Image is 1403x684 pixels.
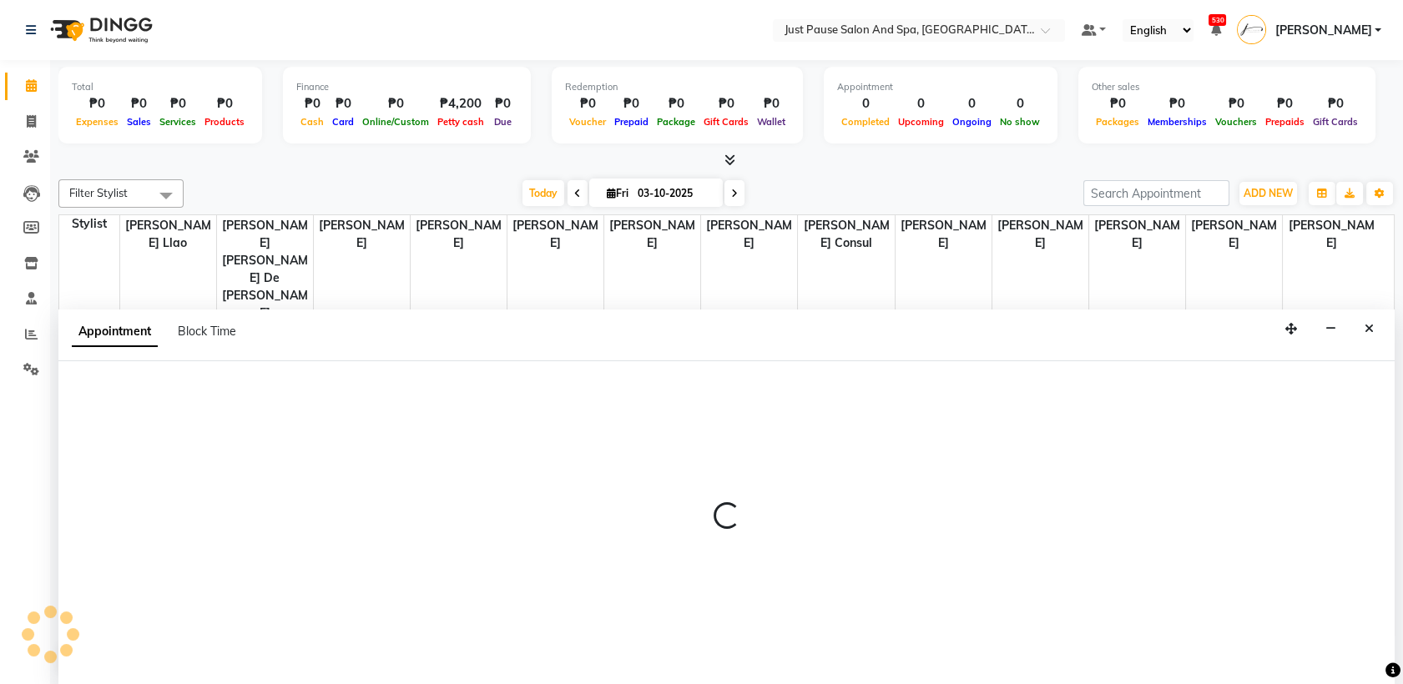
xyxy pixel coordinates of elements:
[433,116,488,128] span: Petty cash
[603,187,633,199] span: Fri
[633,181,716,206] input: 2025-10-03
[411,215,507,254] span: [PERSON_NAME]
[43,7,157,53] img: logo
[565,80,790,94] div: Redemption
[996,94,1044,113] div: 0
[837,80,1044,94] div: Appointment
[894,94,948,113] div: 0
[1092,80,1362,94] div: Other sales
[948,116,996,128] span: Ongoing
[1244,187,1293,199] span: ADD NEW
[1089,215,1185,254] span: [PERSON_NAME]
[155,94,200,113] div: ₱0
[296,116,328,128] span: Cash
[123,116,155,128] span: Sales
[200,116,249,128] span: Products
[178,324,236,339] span: Block Time
[992,215,1088,254] span: [PERSON_NAME]
[1261,94,1309,113] div: ₱0
[565,116,610,128] span: Voucher
[798,215,894,254] span: [PERSON_NAME] Consul
[753,116,790,128] span: Wallet
[314,215,410,254] span: [PERSON_NAME]
[328,116,358,128] span: Card
[217,215,313,324] span: [PERSON_NAME] [PERSON_NAME] De [PERSON_NAME]
[1309,116,1362,128] span: Gift Cards
[1083,180,1229,206] input: Search Appointment
[488,94,517,113] div: ₱0
[653,94,699,113] div: ₱0
[69,186,128,199] span: Filter Stylist
[996,116,1044,128] span: No show
[753,94,790,113] div: ₱0
[1261,116,1309,128] span: Prepaids
[328,94,358,113] div: ₱0
[72,94,123,113] div: ₱0
[653,116,699,128] span: Package
[358,116,433,128] span: Online/Custom
[701,215,797,254] span: [PERSON_NAME]
[699,116,753,128] span: Gift Cards
[72,80,249,94] div: Total
[490,116,516,128] span: Due
[433,94,488,113] div: ₱4,200
[1237,15,1266,44] img: Josie Marie Cabutaje
[72,317,158,347] span: Appointment
[522,180,564,206] span: Today
[296,94,328,113] div: ₱0
[1309,94,1362,113] div: ₱0
[894,116,948,128] span: Upcoming
[610,94,653,113] div: ₱0
[837,94,894,113] div: 0
[565,94,610,113] div: ₱0
[120,215,216,254] span: [PERSON_NAME] llao
[1210,23,1220,38] a: 530
[1239,182,1297,205] button: ADD NEW
[1283,215,1380,254] span: [PERSON_NAME]
[1357,316,1381,342] button: Close
[604,215,700,254] span: [PERSON_NAME]
[123,94,155,113] div: ₱0
[296,80,517,94] div: Finance
[72,116,123,128] span: Expenses
[59,215,119,233] div: Stylist
[1209,14,1226,26] span: 530
[1143,116,1211,128] span: Memberships
[155,116,200,128] span: Services
[507,215,603,254] span: [PERSON_NAME]
[200,94,249,113] div: ₱0
[1274,22,1371,39] span: [PERSON_NAME]
[948,94,996,113] div: 0
[699,94,753,113] div: ₱0
[1092,116,1143,128] span: Packages
[1143,94,1211,113] div: ₱0
[1211,116,1261,128] span: Vouchers
[1186,215,1282,254] span: [PERSON_NAME]
[837,116,894,128] span: Completed
[1092,94,1143,113] div: ₱0
[358,94,433,113] div: ₱0
[610,116,653,128] span: Prepaid
[1211,94,1261,113] div: ₱0
[896,215,992,254] span: [PERSON_NAME]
